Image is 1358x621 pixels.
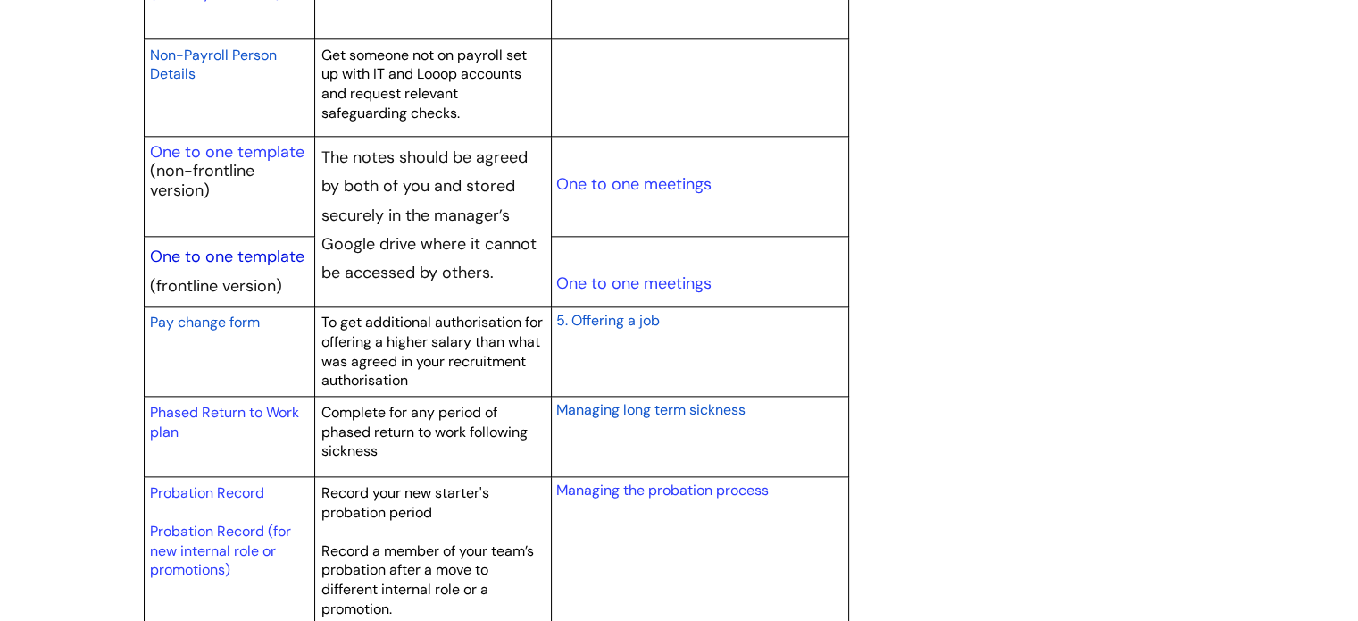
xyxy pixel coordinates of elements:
p: (non-frontline version) [150,162,309,200]
a: Pay change form [150,311,260,332]
span: Complete for any period of phased return to work following sickness [321,403,528,460]
td: The notes should be agreed by both of you and stored securely in the manager’s Google drive where... [315,137,552,307]
a: One to one template [150,141,304,163]
a: 5. Offering a job [555,309,659,331]
span: To get additional authorisation for offering a higher salary than what was agreed in your recruit... [321,313,543,390]
span: Record a member of your team’s probation after a move to different internal role or a promotion. [321,541,534,618]
a: One to one template [150,246,304,267]
span: Record your new starter's probation period [321,483,489,522]
span: Managing long term sickness [555,400,745,419]
span: 5. Offering a job [555,311,659,330]
span: Pay change form [150,313,260,331]
a: One to one meetings [555,173,711,195]
a: Non-Payroll Person Details [150,44,277,85]
a: Probation Record (for new internal role or promotions) [150,522,291,579]
a: Managing long term sickness [555,399,745,420]
td: (frontline version) [144,236,315,306]
a: Probation Record [150,483,264,502]
span: Non-Payroll Person Details [150,46,277,84]
a: Phased Return to Work plan [150,403,299,441]
a: One to one meetings [555,273,711,294]
a: Managing the probation process [555,481,768,499]
span: Get someone not on payroll set up with IT and Looop accounts and request relevant safeguarding ch... [321,46,527,122]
